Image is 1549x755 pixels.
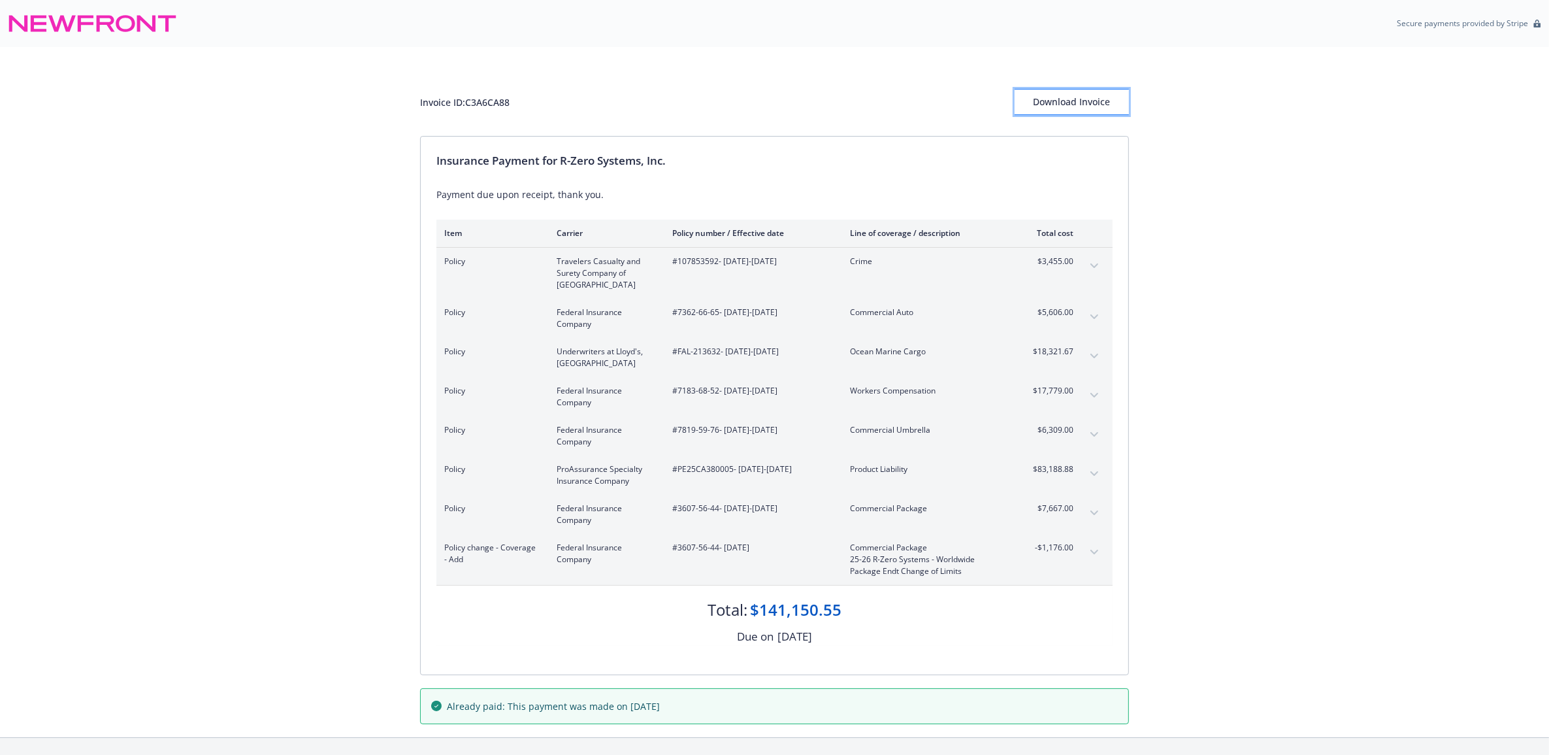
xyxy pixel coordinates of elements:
div: Policy number / Effective date [672,227,829,239]
div: Payment due upon receipt, thank you. [436,188,1113,201]
span: #7819-59-76 - [DATE]-[DATE] [672,424,829,436]
span: Federal Insurance Company [557,503,651,526]
span: Policy [444,463,536,475]
span: Policy [444,346,536,358]
p: Secure payments provided by Stripe [1397,18,1528,29]
div: Download Invoice [1015,90,1129,114]
span: Commercial Package25-26 R-Zero Systems - Worldwide Package Endt Change of Limits [850,542,1003,577]
span: Federal Insurance Company [557,424,651,448]
div: Due on [737,628,774,645]
span: $7,667.00 [1024,503,1073,514]
button: expand content [1084,346,1105,367]
span: #3607-56-44 - [DATE]-[DATE] [672,503,829,514]
div: Carrier [557,227,651,239]
span: #7362-66-65 - [DATE]-[DATE] [672,307,829,318]
div: Total: [708,599,747,621]
span: Commercial Umbrella [850,424,1003,436]
div: Insurance Payment for R-Zero Systems, Inc. [436,152,1113,169]
span: #3607-56-44 - [DATE] [672,542,829,554]
button: expand content [1084,424,1105,445]
div: [DATE] [777,628,812,645]
button: expand content [1084,307,1105,327]
span: Federal Insurance Company [557,542,651,565]
div: $141,150.55 [750,599,841,621]
span: -$1,176.00 [1024,542,1073,554]
span: Product Liability [850,463,1003,475]
span: Policy [444,503,536,514]
span: Commercial Auto [850,307,1003,318]
span: #7183-68-52 - [DATE]-[DATE] [672,385,829,397]
span: Federal Insurance Company [557,307,651,330]
span: ProAssurance Specialty Insurance Company [557,463,651,487]
button: expand content [1084,542,1105,563]
span: Commercial Package [850,542,1003,554]
span: $83,188.88 [1024,463,1073,475]
span: #107853592 - [DATE]-[DATE] [672,256,829,267]
span: Crime [850,256,1003,267]
span: Federal Insurance Company [557,385,651,409]
span: Underwriters at Lloyd's, [GEOGRAPHIC_DATA] [557,346,651,369]
div: PolicyFederal Insurance Company#7183-68-52- [DATE]-[DATE]Workers Compensation$17,779.00expand con... [436,377,1113,416]
span: $18,321.67 [1024,346,1073,358]
span: Workers Compensation [850,385,1003,397]
span: Policy change - Coverage - Add [444,542,536,565]
span: Ocean Marine Cargo [850,346,1003,358]
span: $5,606.00 [1024,307,1073,318]
span: Travelers Casualty and Surety Company of [GEOGRAPHIC_DATA] [557,256,651,291]
span: #PE25CA380005 - [DATE]-[DATE] [672,463,829,475]
span: Policy [444,385,536,397]
div: PolicyFederal Insurance Company#7819-59-76- [DATE]-[DATE]Commercial Umbrella$6,309.00expand content [436,416,1113,456]
span: Policy [444,307,536,318]
span: $3,455.00 [1024,256,1073,267]
span: 25-26 R-Zero Systems - Worldwide Package Endt Change of Limits [850,554,1003,577]
span: Commercial Package [850,503,1003,514]
div: Total cost [1024,227,1073,239]
div: Policy change - Coverage - AddFederal Insurance Company#3607-56-44- [DATE]Commercial Package25-26... [436,534,1113,585]
div: Item [444,227,536,239]
span: Policy [444,424,536,436]
div: PolicyUnderwriters at Lloyd's, [GEOGRAPHIC_DATA]#FAL-213632- [DATE]-[DATE]Ocean Marine Cargo$18,3... [436,338,1113,377]
span: $6,309.00 [1024,424,1073,436]
div: PolicyFederal Insurance Company#7362-66-65- [DATE]-[DATE]Commercial Auto$5,606.00expand content [436,299,1113,338]
button: expand content [1084,503,1105,524]
button: expand content [1084,463,1105,484]
span: $17,779.00 [1024,385,1073,397]
div: PolicyProAssurance Specialty Insurance Company#PE25CA380005- [DATE]-[DATE]Product Liability$83,18... [436,456,1113,495]
button: expand content [1084,256,1105,277]
span: #FAL-213632 - [DATE]-[DATE] [672,346,829,358]
div: PolicyTravelers Casualty and Surety Company of [GEOGRAPHIC_DATA]#107853592- [DATE]-[DATE]Crime$3,... [436,248,1113,299]
div: PolicyFederal Insurance Company#3607-56-44- [DATE]-[DATE]Commercial Package$7,667.00expand content [436,495,1113,534]
span: Already paid: This payment was made on [DATE] [447,699,660,713]
button: Download Invoice [1015,89,1129,115]
button: expand content [1084,385,1105,406]
div: Line of coverage / description [850,227,1003,239]
span: Policy [444,256,536,267]
div: Invoice ID: C3A6CA88 [420,95,510,109]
